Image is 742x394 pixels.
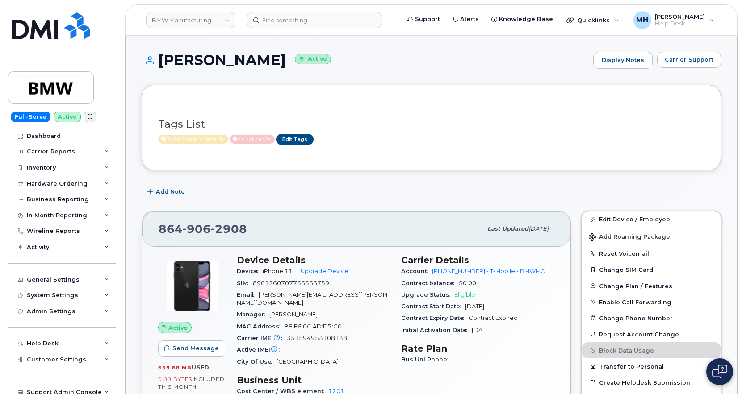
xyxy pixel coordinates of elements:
[665,55,713,64] span: Carrier Support
[295,54,331,64] small: Active
[158,119,704,130] h3: Tags List
[158,376,192,382] span: 0.00 Bytes
[165,259,219,313] img: iPhone_11.jpg
[158,365,192,371] span: 659.68 MB
[237,291,390,306] span: [PERSON_NAME][EMAIL_ADDRESS][PERSON_NAME][DOMAIN_NAME]
[432,268,545,274] a: [PHONE_NUMBER] - T-Mobile - BMWMC
[237,323,284,330] span: MAC Address
[582,342,721,358] button: Block Data Usage
[401,268,432,274] span: Account
[230,135,275,144] span: Active
[277,358,339,365] span: [GEOGRAPHIC_DATA]
[582,310,721,326] button: Change Phone Number
[487,225,528,232] span: Last updated
[237,335,287,341] span: Carrier IMEI
[296,268,348,274] a: + Upgrade Device
[454,291,475,298] span: Eligible
[401,327,472,333] span: Initial Activation Date
[156,187,185,196] span: Add Note
[582,245,721,261] button: Reset Voicemail
[284,346,290,353] span: —
[582,211,721,227] a: Edit Device / Employee
[237,255,390,265] h3: Device Details
[237,311,269,318] span: Manager
[582,358,721,374] button: Transfer to Personal
[287,335,347,341] span: 351594953108138
[284,323,342,330] span: B8:E6:0C:AD:D7:C0
[183,222,211,236] span: 906
[712,365,727,379] img: Open chat
[465,303,484,310] span: [DATE]
[459,280,476,286] span: $0.00
[401,291,454,298] span: Upgrade Status
[401,280,459,286] span: Contract balance
[528,225,549,232] span: [DATE]
[142,184,193,200] button: Add Note
[472,327,491,333] span: [DATE]
[276,134,314,145] a: Edit Tags
[159,222,247,236] span: 864
[582,278,721,294] button: Change Plan / Features
[593,52,653,69] a: Display Notes
[142,52,589,68] h1: [PERSON_NAME]
[269,311,318,318] span: [PERSON_NAME]
[158,340,226,357] button: Send Message
[401,356,452,363] span: Bus Unl Phone
[469,315,518,321] span: Contract Expired
[211,222,247,236] span: 2908
[582,261,721,278] button: Change SIM Card
[172,344,219,353] span: Send Message
[657,52,721,68] button: Carrier Support
[582,374,721,390] a: Create Helpdesk Submission
[237,358,277,365] span: City Of Use
[599,299,671,305] span: Enable Call Forwarding
[589,233,670,242] span: Add Roaming Package
[599,282,672,289] span: Change Plan / Features
[237,280,253,286] span: SIM
[582,294,721,310] button: Enable Call Forwarding
[237,268,263,274] span: Device
[582,326,721,342] button: Request Account Change
[401,303,465,310] span: Contract Start Date
[253,280,329,286] span: 8901260707736566759
[237,291,259,298] span: Email
[168,323,188,332] span: Active
[263,268,293,274] span: iPhone 11
[192,364,210,371] span: used
[237,375,390,386] h3: Business Unit
[582,227,721,245] button: Add Roaming Package
[237,346,284,353] span: Active IMEI
[401,315,469,321] span: Contract Expiry Date
[401,343,555,354] h3: Rate Plan
[401,255,555,265] h3: Carrier Details
[158,135,228,144] span: Active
